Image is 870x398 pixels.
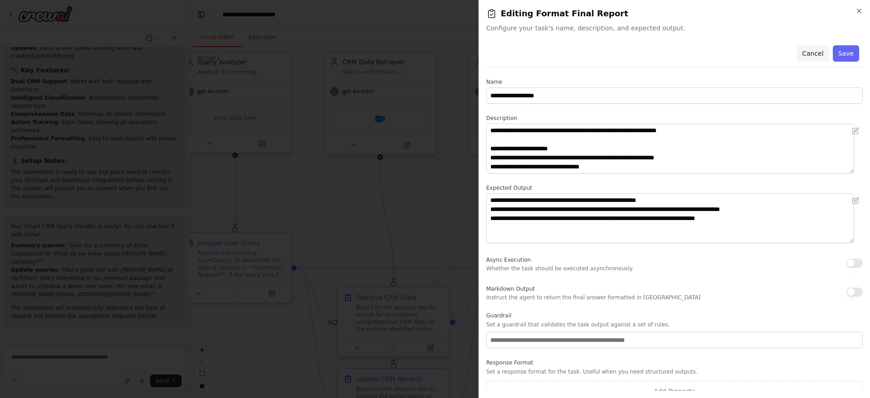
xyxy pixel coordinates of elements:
p: Set a response format for the task. Useful when you need structured outputs. [486,368,863,375]
p: Set a guardrail that validates the task output against a set of rules. [486,321,863,328]
label: Guardrail [486,312,863,319]
p: Whether the task should be executed asynchronously. [486,265,633,272]
label: Response Format [486,359,863,366]
h2: Editing Format Final Report [486,7,863,20]
button: Open in editor [850,125,861,136]
label: Description [486,115,863,122]
button: Open in editor [850,195,861,206]
label: Name [486,78,863,86]
span: Configure your task's name, description, and expected output. [486,24,863,33]
label: Expected Output [486,184,863,192]
p: Instruct the agent to return the final answer formatted in [GEOGRAPHIC_DATA] [486,294,701,301]
button: Cancel [797,45,829,62]
button: Save [833,45,859,62]
span: Markdown Output [486,286,535,292]
span: Async Execution [486,257,531,263]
